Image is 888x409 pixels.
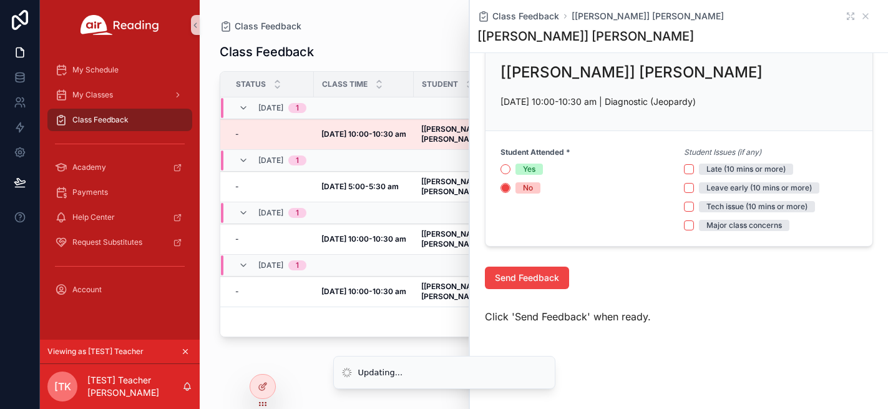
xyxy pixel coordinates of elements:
[296,103,299,113] div: 1
[47,109,192,131] a: Class Feedback
[706,220,782,231] div: Major class concerns
[258,208,283,218] span: [DATE]
[220,43,314,61] h1: Class Feedback
[235,287,239,297] span: -
[485,267,569,289] button: Send Feedback
[47,206,192,229] a: Help Center
[47,181,192,204] a: Payments
[684,147,761,157] em: Student Issues (if any)
[72,187,108,197] span: Payments
[477,27,694,45] h1: [[PERSON_NAME]] [PERSON_NAME]
[296,208,299,218] div: 1
[321,129,406,139] a: [DATE] 10:00-10:30 am
[258,155,283,165] span: [DATE]
[258,103,283,113] span: [DATE]
[421,177,490,196] strong: [[PERSON_NAME]] [PERSON_NAME]
[422,79,458,89] span: Student
[81,15,159,35] img: App logo
[235,287,306,297] a: -
[706,201,807,212] div: Tech issue (10 mins or more)
[572,10,724,22] a: [[PERSON_NAME]] [PERSON_NAME]
[47,231,192,254] a: Request Substitutes
[72,212,115,222] span: Help Center
[421,229,490,249] strong: [[PERSON_NAME]] [PERSON_NAME]
[47,278,192,301] a: Account
[477,10,559,22] a: Class Feedback
[235,182,306,192] a: -
[235,129,239,139] span: -
[421,229,510,249] a: [[PERSON_NAME]] [PERSON_NAME]
[421,282,490,301] strong: [[PERSON_NAME]] [PERSON_NAME]
[47,156,192,179] a: Academy
[492,10,559,22] span: Class Feedback
[72,162,106,172] span: Academy
[235,234,239,244] span: -
[421,282,510,302] a: [[PERSON_NAME]] [PERSON_NAME]
[235,234,306,244] a: -
[258,260,283,270] span: [DATE]
[500,62,763,82] h2: [[PERSON_NAME]] [PERSON_NAME]
[296,155,299,165] div: 1
[421,124,490,144] strong: [[PERSON_NAME]] [PERSON_NAME]
[40,50,200,317] div: scrollable content
[54,379,71,394] span: [TK
[421,177,510,197] a: [[PERSON_NAME]] [PERSON_NAME]
[72,237,142,247] span: Request Substitutes
[296,260,299,270] div: 1
[72,285,102,295] span: Account
[523,182,533,194] div: No
[500,95,857,108] p: [DATE] 10:00-10:30 am | Diagnostic (Jeopardy)
[47,347,144,357] span: Viewing as [TEST] Teacher
[220,20,301,32] a: Class Feedback
[236,79,266,89] span: Status
[72,65,119,75] span: My Schedule
[706,164,786,175] div: Late (10 mins or more)
[321,182,399,191] strong: [DATE] 5:00-5:30 am
[500,147,570,157] strong: Student Attended *
[72,115,129,125] span: Class Feedback
[322,79,368,89] span: Class Time
[485,309,651,324] span: Click 'Send Feedback' when ready.
[1,60,24,82] iframe: Spotlight
[235,182,239,192] span: -
[235,129,306,139] a: -
[421,124,510,144] a: [[PERSON_NAME]] [PERSON_NAME]
[321,287,406,297] a: [DATE] 10:00-10:30 am
[47,59,192,81] a: My Schedule
[321,234,406,244] strong: [DATE] 10:00-10:30 am
[47,84,192,106] a: My Classes
[321,234,406,244] a: [DATE] 10:00-10:30 am
[87,374,182,399] p: [TEST] Teacher [PERSON_NAME]
[523,164,535,175] div: Yes
[321,182,406,192] a: [DATE] 5:00-5:30 am
[235,20,301,32] span: Class Feedback
[72,90,113,100] span: My Classes
[358,367,403,379] div: Updating...
[706,182,812,194] div: Leave early (10 mins or more)
[495,272,559,284] span: Send Feedback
